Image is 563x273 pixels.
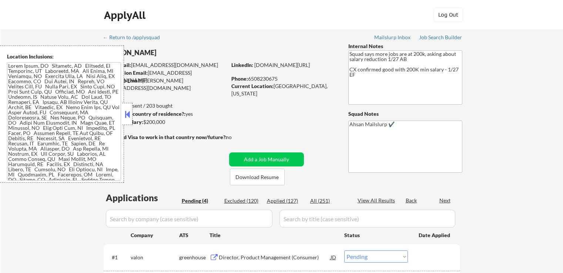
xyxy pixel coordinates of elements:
div: Squad Notes [348,110,462,118]
div: yes [103,110,224,118]
input: Search by title (case sensitive) [279,210,455,227]
div: Status [344,228,408,242]
div: Applications [106,193,179,202]
div: ApplyAll [104,9,148,21]
strong: LinkedIn: [231,62,253,68]
div: 6508230675 [231,75,336,82]
div: Excluded (120) [224,197,261,205]
div: Title [210,232,337,239]
strong: Will need Visa to work in that country now/future?: [104,134,227,140]
div: Applied (127) [267,197,304,205]
button: Add a Job Manually [229,152,304,166]
div: valon [131,254,179,261]
div: 127 sent / 203 bought [103,102,227,109]
a: Mailslurp Inbox [374,34,411,42]
div: [EMAIL_ADDRESS][DOMAIN_NAME] [104,61,227,69]
div: Director, Product Management (Consumer) [219,254,331,261]
div: ← Return to /applysquad [103,35,167,40]
div: [PERSON_NAME] [104,48,256,57]
div: ATS [179,232,210,239]
a: ← Return to /applysquad [103,34,167,42]
strong: Current Location: [231,83,274,89]
a: [DOMAIN_NAME][URL] [254,62,310,68]
div: Pending (4) [182,197,219,205]
div: [PERSON_NAME][EMAIL_ADDRESS][DOMAIN_NAME] [104,77,227,91]
div: Job Search Builder [419,35,462,40]
div: $200,000 [103,118,227,126]
div: Mailslurp Inbox [374,35,411,40]
div: greenhouse [179,254,210,261]
input: Search by company (case sensitive) [106,210,272,227]
div: All (251) [310,197,347,205]
button: Download Resume [230,169,285,185]
a: Job Search Builder [419,34,462,42]
div: Date Applied [419,232,451,239]
div: no [226,134,247,141]
div: Internal Notes [348,43,462,50]
div: [GEOGRAPHIC_DATA], [US_STATE] [231,82,336,97]
div: Location Inclusions: [7,53,121,60]
strong: Phone: [231,75,248,82]
div: Company [131,232,179,239]
div: Back [406,197,418,204]
div: [EMAIL_ADDRESS][DOMAIN_NAME] [104,69,227,84]
div: View All Results [358,197,397,204]
div: #1 [112,254,125,261]
div: JD [330,250,337,264]
button: Log Out [433,7,463,22]
strong: Can work in country of residence?: [103,111,185,117]
div: Next [439,197,451,204]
